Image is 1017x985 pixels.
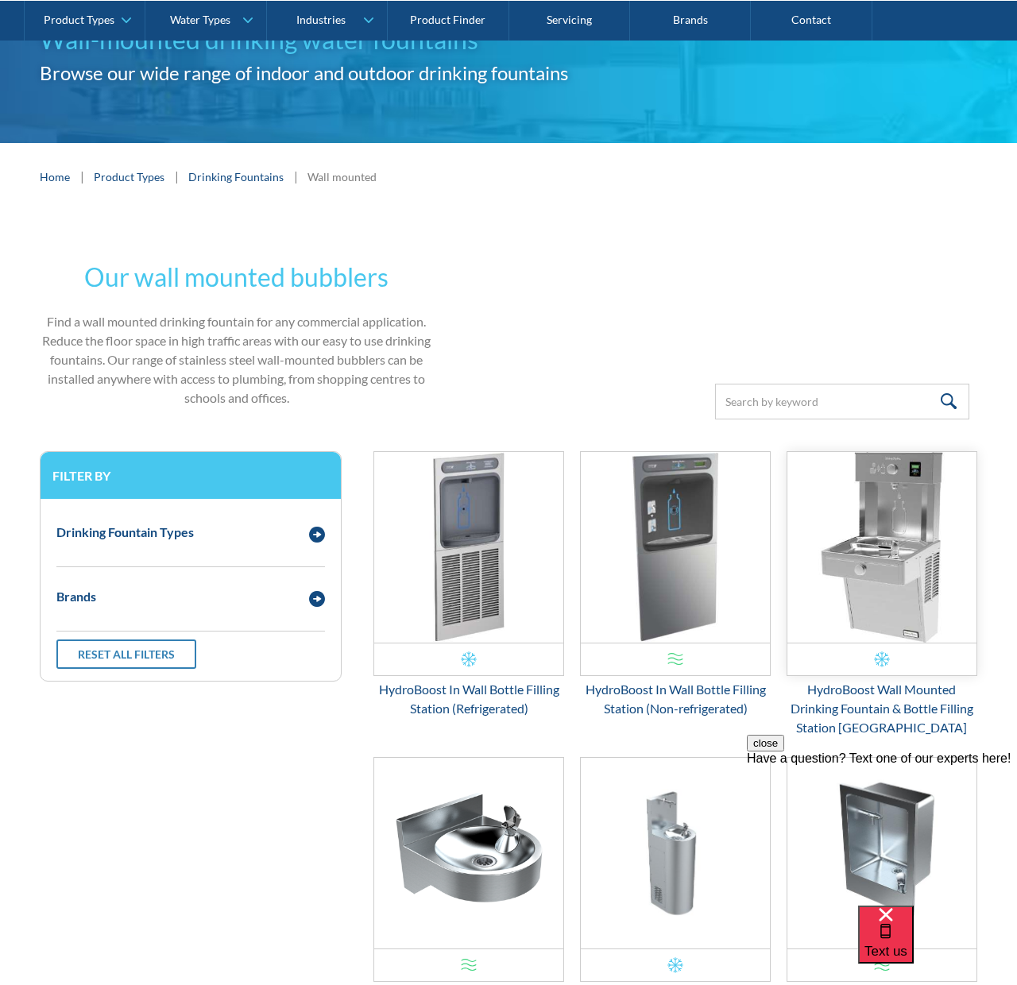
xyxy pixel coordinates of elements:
input: Search by keyword [715,384,969,419]
img: HydroBoost In Wall Bottle Filling Station (Refrigerated) [374,452,563,643]
p: Find a wall mounted drinking fountain for any commercial application. Reduce the floor space in h... [40,312,434,408]
img: Britex Health Club Drinking Fountain [581,758,770,948]
a: HydroBoost Wall Mounted Drinking Fountain & Bottle Filling Station Vandal ResistantHydroBoost Wal... [787,451,977,737]
h2: Our wall mounted bubblers [40,258,434,296]
a: HydroBoost In Wall Bottle Filling Station (Non-refrigerated)HydroBoost In Wall Bottle Filling Sta... [580,451,771,718]
div: Wall mounted [307,168,377,185]
div: Brands [56,587,96,606]
div: Product Types [44,13,114,26]
a: Home [40,168,70,185]
div: Water Types [170,13,230,26]
div: HydroBoost Wall Mounted Drinking Fountain & Bottle Filling Station [GEOGRAPHIC_DATA] [787,680,977,737]
div: Industries [296,13,346,26]
a: Drinking Fountains [188,168,284,185]
iframe: podium webchat widget bubble [858,906,1017,985]
img: HydroBoost Wall Mounted Drinking Fountain & Bottle Filling Station Vandal Resistant [787,452,976,643]
iframe: podium webchat widget prompt [747,735,1017,925]
div: HydroBoost In Wall Bottle Filling Station (Non-refrigerated) [580,680,771,718]
h3: Filter by [52,468,329,483]
a: Reset all filters [56,639,196,669]
a: HydroBoost In Wall Bottle Filling Station (Refrigerated)HydroBoost In Wall Bottle Filling Station... [373,451,564,718]
div: Drinking Fountain Types [56,523,194,542]
h2: Browse our wide range of indoor and outdoor drinking fountains [40,59,586,87]
div: | [78,167,86,186]
div: HydroBoost In Wall Bottle Filling Station (Refrigerated) [373,680,564,718]
img: HydroBoost In Wall Bottle Filling Station (Non-refrigerated) [581,452,770,643]
a: Product Types [94,168,164,185]
div: | [172,167,180,186]
img: Britex Wall Mounted Drinking Fountain - Compact [374,758,563,948]
div: | [292,167,300,186]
